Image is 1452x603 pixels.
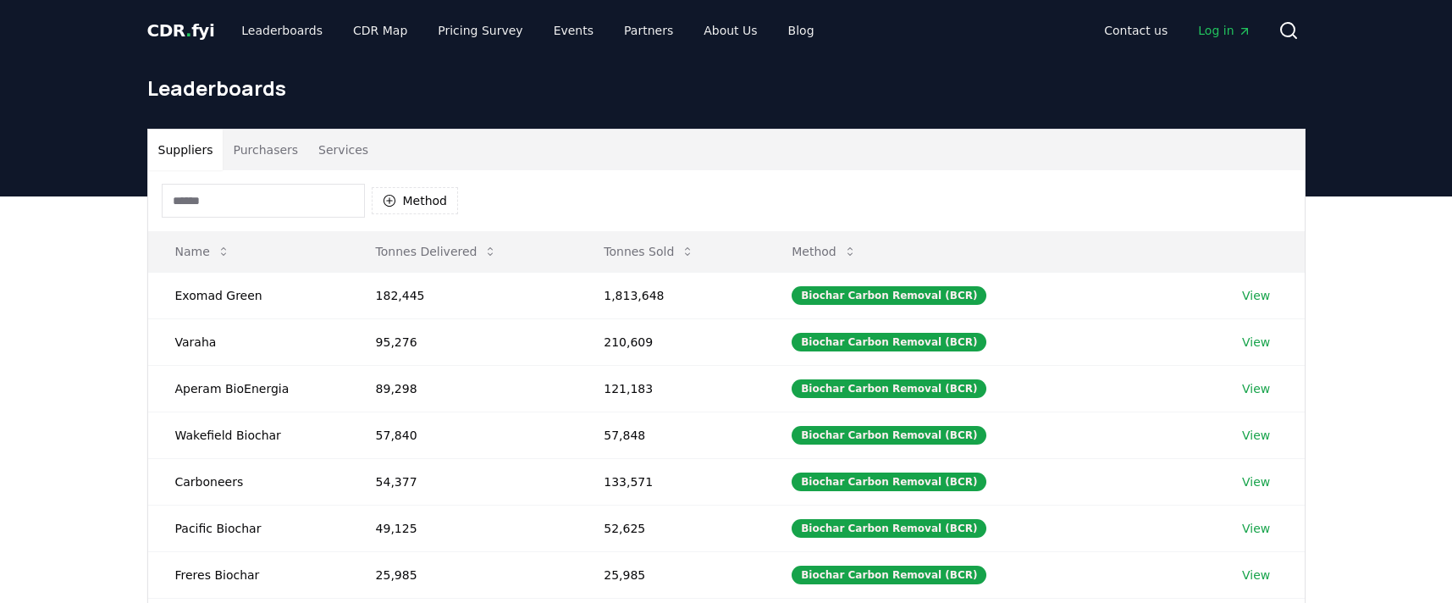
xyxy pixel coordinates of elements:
[577,365,765,412] td: 121,183
[792,473,986,491] div: Biochar Carbon Removal (BCR)
[690,15,770,46] a: About Us
[792,566,986,584] div: Biochar Carbon Removal (BCR)
[424,15,536,46] a: Pricing Survey
[349,272,577,318] td: 182,445
[1090,15,1264,46] nav: Main
[148,272,349,318] td: Exomad Green
[185,20,191,41] span: .
[349,412,577,458] td: 57,840
[792,333,986,351] div: Biochar Carbon Removal (BCR)
[228,15,336,46] a: Leaderboards
[147,75,1306,102] h1: Leaderboards
[792,426,986,445] div: Biochar Carbon Removal (BCR)
[1242,473,1270,490] a: View
[1242,520,1270,537] a: View
[1242,380,1270,397] a: View
[349,458,577,505] td: 54,377
[1242,287,1270,304] a: View
[577,505,765,551] td: 52,625
[577,412,765,458] td: 57,848
[577,318,765,365] td: 210,609
[792,519,986,538] div: Biochar Carbon Removal (BCR)
[1198,22,1250,39] span: Log in
[147,19,215,42] a: CDR.fyi
[162,235,244,268] button: Name
[540,15,607,46] a: Events
[577,551,765,598] td: 25,985
[349,318,577,365] td: 95,276
[590,235,708,268] button: Tonnes Sold
[148,412,349,458] td: Wakefield Biochar
[577,272,765,318] td: 1,813,648
[1242,567,1270,584] a: View
[1090,15,1181,46] a: Contact us
[775,15,828,46] a: Blog
[1184,15,1264,46] a: Log in
[148,505,349,551] td: Pacific Biochar
[308,130,378,170] button: Services
[792,379,986,398] div: Biochar Carbon Removal (BCR)
[792,286,986,305] div: Biochar Carbon Removal (BCR)
[372,187,459,214] button: Method
[1242,334,1270,351] a: View
[577,458,765,505] td: 133,571
[1242,427,1270,444] a: View
[223,130,308,170] button: Purchasers
[349,505,577,551] td: 49,125
[148,365,349,412] td: Aperam BioEnergia
[778,235,870,268] button: Method
[147,20,215,41] span: CDR fyi
[349,551,577,598] td: 25,985
[148,458,349,505] td: Carboneers
[340,15,421,46] a: CDR Map
[610,15,687,46] a: Partners
[349,365,577,412] td: 89,298
[148,318,349,365] td: Varaha
[148,130,224,170] button: Suppliers
[228,15,827,46] nav: Main
[148,551,349,598] td: Freres Biochar
[362,235,511,268] button: Tonnes Delivered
